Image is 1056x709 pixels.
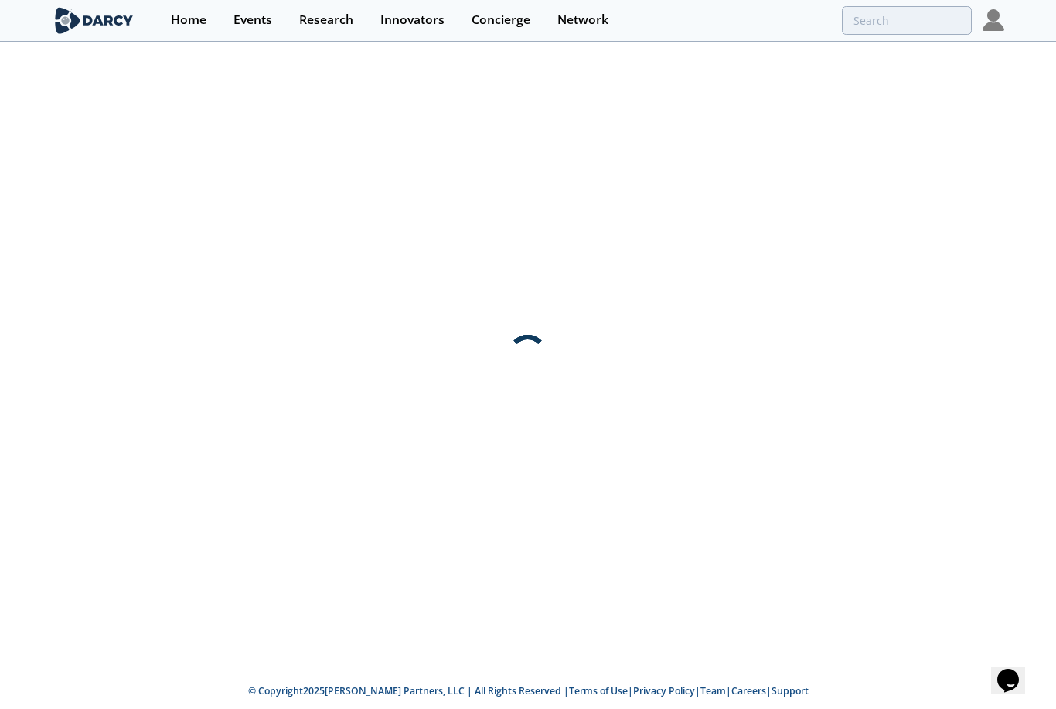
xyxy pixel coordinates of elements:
img: logo-wide.svg [52,7,136,34]
input: Advanced Search [842,6,972,35]
a: Careers [731,684,766,697]
div: Home [171,14,206,26]
div: Network [557,14,608,26]
a: Privacy Policy [633,684,695,697]
div: Events [233,14,272,26]
div: Innovators [380,14,445,26]
div: Research [299,14,353,26]
a: Support [772,684,809,697]
p: © Copyright 2025 [PERSON_NAME] Partners, LLC | All Rights Reserved | | | | | [55,684,1001,698]
a: Team [700,684,726,697]
div: Concierge [472,14,530,26]
a: Terms of Use [569,684,628,697]
img: Profile [983,9,1004,31]
iframe: chat widget [991,647,1041,694]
